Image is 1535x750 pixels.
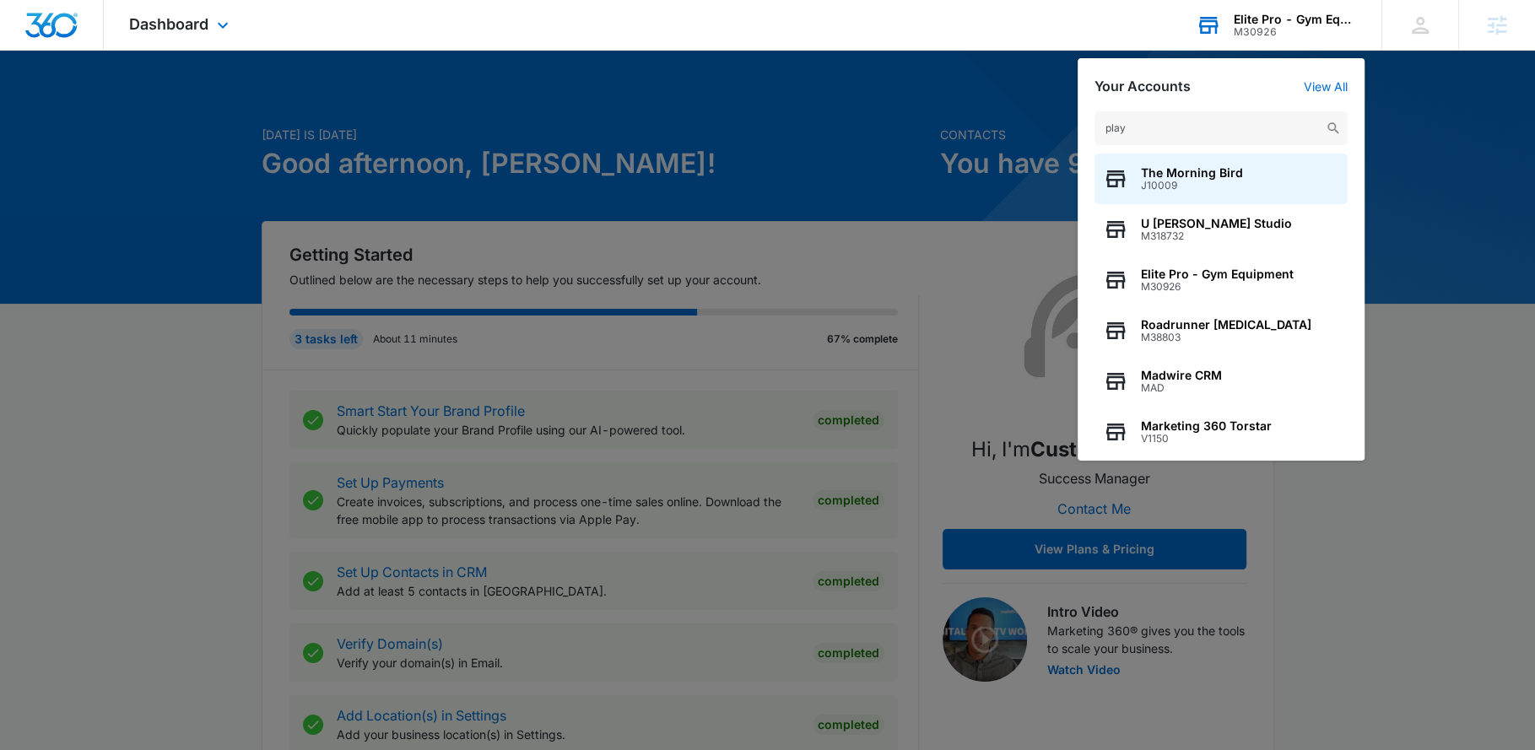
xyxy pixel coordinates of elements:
[1094,407,1348,457] button: Marketing 360 TorstarV1150
[1094,356,1348,407] button: Madwire CRMMAD
[1141,332,1311,343] span: M38803
[1094,255,1348,305] button: Elite Pro - Gym EquipmentM30926
[1141,267,1294,281] span: Elite Pro - Gym Equipment
[1141,230,1292,242] span: M318732
[1141,166,1243,180] span: The Morning Bird
[1141,433,1272,445] span: V1150
[1234,13,1357,26] div: account name
[1141,217,1292,230] span: U [PERSON_NAME] Studio
[1094,154,1348,204] button: The Morning BirdJ10009
[1141,419,1272,433] span: Marketing 360 Torstar
[1141,318,1311,332] span: Roadrunner [MEDICAL_DATA]
[1094,78,1191,94] h2: Your Accounts
[1304,79,1348,94] a: View All
[1234,26,1357,38] div: account id
[1094,305,1348,356] button: Roadrunner [MEDICAL_DATA]M38803
[129,15,208,33] span: Dashboard
[1094,204,1348,255] button: U [PERSON_NAME] StudioM318732
[1141,369,1222,382] span: Madwire CRM
[1141,281,1294,293] span: M30926
[1141,180,1243,192] span: J10009
[1094,111,1348,145] input: Search Accounts
[1141,382,1222,394] span: MAD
